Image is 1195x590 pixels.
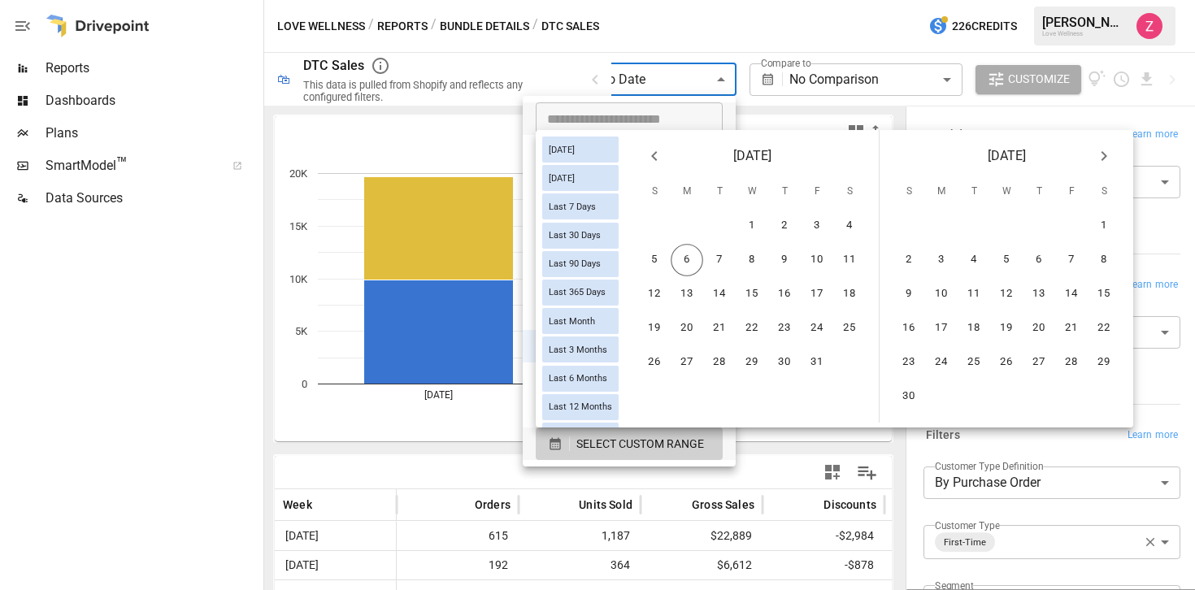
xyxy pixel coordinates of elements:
button: 15 [1088,278,1120,310]
button: 13 [1023,278,1055,310]
button: 4 [833,210,866,242]
span: [DATE] [988,145,1026,167]
div: Last 30 Days [542,223,619,249]
button: 11 [833,244,866,276]
button: 27 [1023,346,1055,379]
button: 10 [925,278,958,310]
button: 13 [671,278,703,310]
span: Sunday [894,176,923,208]
span: Thursday [1024,176,1054,208]
button: 28 [1055,346,1088,379]
button: Next month [1088,140,1120,172]
button: 22 [736,312,768,345]
button: 17 [925,312,958,345]
li: Last 6 Months [523,265,736,297]
button: 16 [768,278,801,310]
span: Wednesday [992,176,1021,208]
button: 18 [958,312,990,345]
button: 26 [990,346,1023,379]
button: 2 [893,244,925,276]
button: 14 [1055,278,1088,310]
button: 23 [893,346,925,379]
button: 21 [703,312,736,345]
div: Last 6 Months [542,366,619,392]
button: 24 [801,312,833,345]
span: Wednesday [737,176,767,208]
button: 12 [638,278,671,310]
button: 5 [638,244,671,276]
button: 7 [703,244,736,276]
li: Last 3 Months [523,232,736,265]
button: 19 [990,312,1023,345]
button: 4 [958,244,990,276]
button: 18 [833,278,866,310]
span: [DATE] [542,145,581,155]
button: 29 [736,346,768,379]
div: Last Month [542,308,619,334]
button: 22 [1088,312,1120,345]
button: 20 [671,312,703,345]
button: 31 [801,346,833,379]
span: Monday [927,176,956,208]
button: 30 [768,346,801,379]
button: 3 [925,244,958,276]
button: 5 [990,244,1023,276]
button: SELECT CUSTOM RANGE [536,427,723,460]
span: Monday [672,176,702,208]
button: 3 [801,210,833,242]
li: [DATE] [523,135,736,167]
button: Previous month [638,140,671,172]
button: 21 [1055,312,1088,345]
li: Month to Date [523,330,736,362]
span: SELECT CUSTOM RANGE [576,434,704,454]
button: 25 [958,346,990,379]
button: 27 [671,346,703,379]
li: Last Quarter [523,395,736,427]
span: Last 12 Months [542,401,619,412]
button: 19 [638,312,671,345]
span: Sunday [640,176,669,208]
li: Last 12 Months [523,297,736,330]
button: 26 [638,346,671,379]
button: 16 [893,312,925,345]
span: Friday [802,176,832,208]
button: 23 [768,312,801,345]
button: 1 [1088,210,1120,242]
span: Tuesday [705,176,734,208]
button: 17 [801,278,833,310]
button: 6 [1023,244,1055,276]
button: 11 [958,278,990,310]
button: 8 [1088,244,1120,276]
div: Last 3 Months [542,336,619,362]
span: [DATE] [733,145,771,167]
span: Friday [1057,176,1086,208]
li: This Quarter [523,362,736,395]
li: Last 30 Days [523,200,736,232]
button: 9 [893,278,925,310]
button: 2 [768,210,801,242]
button: 9 [768,244,801,276]
div: Last 12 Months [542,394,619,420]
button: 28 [703,346,736,379]
button: 1 [736,210,768,242]
div: Last 90 Days [542,251,619,277]
span: Saturday [835,176,864,208]
span: Last Month [542,316,602,327]
span: Last 6 Months [542,373,614,384]
li: Last 7 Days [523,167,736,200]
span: Last 365 Days [542,287,612,297]
div: Last 365 Days [542,280,619,306]
div: [DATE] [542,137,619,163]
button: 12 [990,278,1023,310]
span: Tuesday [959,176,989,208]
div: Last 7 Days [542,193,619,219]
span: Last 30 Days [542,230,607,241]
span: Saturday [1089,176,1119,208]
button: 15 [736,278,768,310]
span: Last 3 Months [542,345,614,355]
span: Thursday [770,176,799,208]
span: [DATE] [542,173,581,184]
div: [DATE] [542,165,619,191]
div: Last Year [542,423,619,449]
button: 10 [801,244,833,276]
